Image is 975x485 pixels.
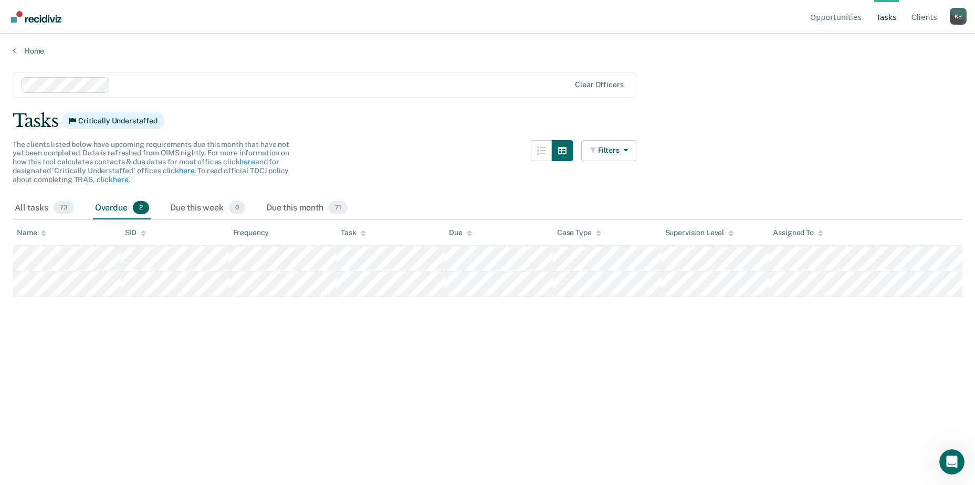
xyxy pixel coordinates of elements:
[62,112,164,129] span: Critically Understaffed
[54,201,74,215] span: 73
[168,197,247,220] div: Due this week0
[13,110,962,132] div: Tasks
[233,228,269,237] div: Frequency
[17,228,46,237] div: Name
[13,197,76,220] div: All tasks73
[133,201,149,215] span: 2
[329,201,348,215] span: 71
[449,228,472,237] div: Due
[125,228,146,237] div: SID
[179,166,194,175] a: here
[950,8,967,25] div: K S
[13,140,289,184] span: The clients listed below have upcoming requirements due this month that have not yet been complet...
[581,140,637,161] button: Filters
[229,201,245,215] span: 0
[239,157,255,166] a: here
[341,228,365,237] div: Task
[113,175,128,184] a: here
[11,11,61,23] img: Recidiviz
[950,8,967,25] button: Profile dropdown button
[264,197,350,220] div: Due this month71
[557,228,601,237] div: Case Type
[93,197,151,220] div: Overdue2
[773,228,823,237] div: Assigned To
[665,228,734,237] div: Supervision Level
[575,80,623,89] div: Clear officers
[13,46,962,56] a: Home
[939,449,964,475] iframe: Intercom live chat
